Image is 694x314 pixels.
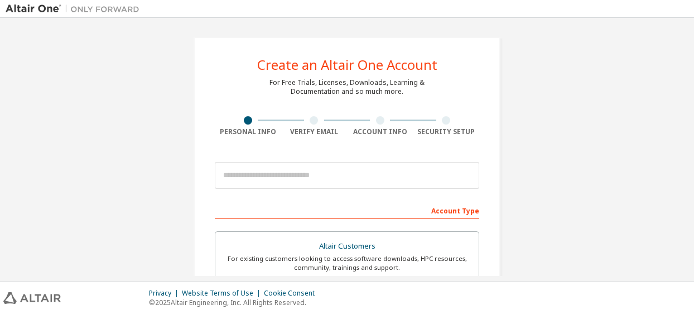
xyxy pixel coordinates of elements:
div: For Free Trials, Licenses, Downloads, Learning & Documentation and so much more. [269,78,425,96]
div: Account Type [215,201,479,219]
div: Cookie Consent [264,289,321,298]
div: Altair Customers [222,239,472,254]
div: Personal Info [215,127,281,136]
div: Create an Altair One Account [257,58,437,72]
div: Website Terms of Use [182,289,264,298]
img: altair_logo.svg [3,292,61,304]
div: For existing customers looking to access software downloads, HPC resources, community, trainings ... [222,254,472,272]
img: Altair One [6,3,145,15]
div: Verify Email [281,127,348,136]
div: Security Setup [413,127,480,136]
div: Account Info [347,127,413,136]
div: Privacy [149,289,182,298]
p: © 2025 Altair Engineering, Inc. All Rights Reserved. [149,298,321,307]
